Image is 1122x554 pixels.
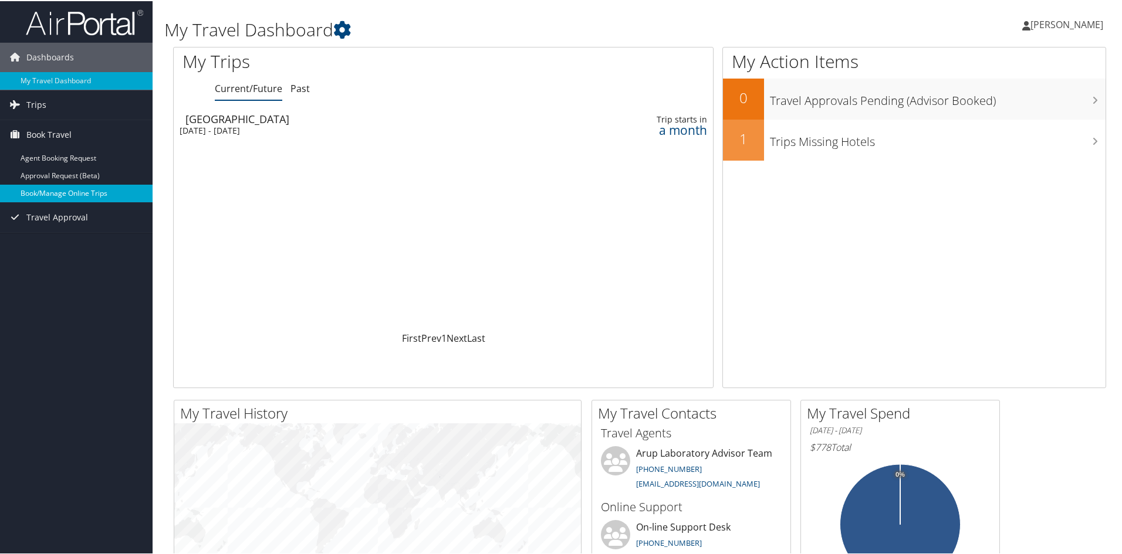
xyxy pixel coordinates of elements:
li: Arup Laboratory Advisor Team [595,445,788,493]
h1: My Action Items [723,48,1106,73]
a: Prev [421,331,441,344]
h6: Total [810,440,991,453]
div: [GEOGRAPHIC_DATA] [185,113,518,123]
div: Trip starts in [586,113,707,124]
h2: 0 [723,87,764,107]
a: 0Travel Approvals Pending (Advisor Booked) [723,77,1106,118]
h6: [DATE] - [DATE] [810,424,991,435]
a: Past [290,81,310,94]
span: Travel Approval [26,202,88,231]
a: First [402,331,421,344]
h2: My Travel Contacts [598,402,790,422]
a: Last [467,331,485,344]
h1: My Trips [183,48,479,73]
h1: My Travel Dashboard [164,16,798,41]
div: [DATE] - [DATE] [180,124,512,135]
tspan: 0% [895,470,905,477]
h2: My Travel History [180,402,581,422]
a: 1 [441,331,447,344]
a: Current/Future [215,81,282,94]
h3: Travel Approvals Pending (Advisor Booked) [770,86,1106,108]
span: $778 [810,440,831,453]
a: 1Trips Missing Hotels [723,118,1106,159]
span: [PERSON_NAME] [1030,17,1103,30]
a: Next [447,331,467,344]
a: [PERSON_NAME] [1022,6,1115,41]
a: [PHONE_NUMBER] [636,536,702,547]
a: [PHONE_NUMBER] [636,463,702,473]
span: Book Travel [26,119,72,148]
h3: Trips Missing Hotels [770,127,1106,149]
div: a month [586,124,707,134]
h2: 1 [723,128,764,148]
h3: Online Support [601,498,782,514]
span: Dashboards [26,42,74,71]
img: airportal-logo.png [26,8,143,35]
h3: Travel Agents [601,424,782,440]
span: Trips [26,89,46,118]
h2: My Travel Spend [807,402,999,422]
a: [EMAIL_ADDRESS][DOMAIN_NAME] [636,477,760,488]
